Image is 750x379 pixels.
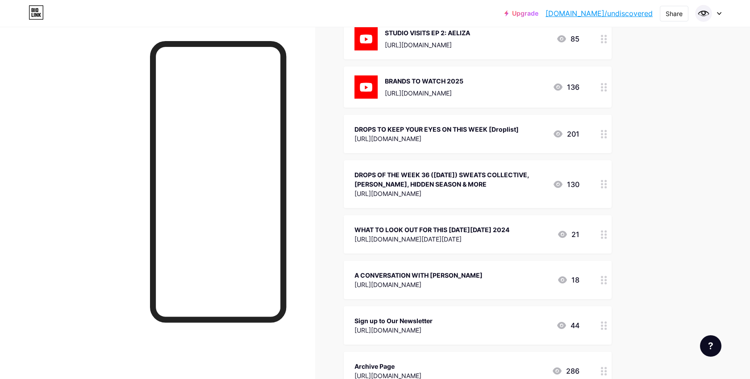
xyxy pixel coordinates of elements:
div: DROPS TO KEEP YOUR EYES ON THIS WEEK [Droplist] [354,125,519,134]
div: 136 [553,82,579,92]
div: 130 [553,179,579,190]
div: [URL][DOMAIN_NAME] [354,189,546,198]
div: 85 [556,33,579,44]
div: DROPS OF THE WEEK 36 ([DATE]) SWEATS COLLECTIVE, [PERSON_NAME], HIDDEN SEASON & MORE [354,170,546,189]
div: 21 [557,229,579,240]
a: [DOMAIN_NAME]/undiscovered [546,8,653,19]
div: [URL][DOMAIN_NAME] [385,40,470,50]
div: [URL][DOMAIN_NAME] [354,134,519,143]
a: Upgrade [504,10,538,17]
img: STUDIO VISITS EP 2: AELIZA [354,27,378,50]
div: BRANDS TO WATCH 2025 [385,76,463,86]
div: 44 [556,320,579,331]
div: [URL][DOMAIN_NAME] [354,280,483,289]
div: 286 [552,366,579,376]
img: BRANDS TO WATCH 2025 [354,75,378,99]
div: A CONVERSATION WITH [PERSON_NAME] [354,271,483,280]
div: WHAT TO LOOK OUT FOR THIS [DATE][DATE] 2024 [354,225,509,234]
div: Share [666,9,683,18]
div: 201 [553,129,579,139]
img: undiscovered [695,5,712,22]
div: Sign up to Our Newsletter [354,316,433,325]
div: [URL][DOMAIN_NAME] [385,88,463,98]
div: [URL][DOMAIN_NAME][DATE][DATE] [354,234,509,244]
div: STUDIO VISITS EP 2: AELIZA [385,28,470,37]
div: Archive Page [354,362,421,371]
div: 18 [557,275,579,285]
div: [URL][DOMAIN_NAME] [354,325,433,335]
